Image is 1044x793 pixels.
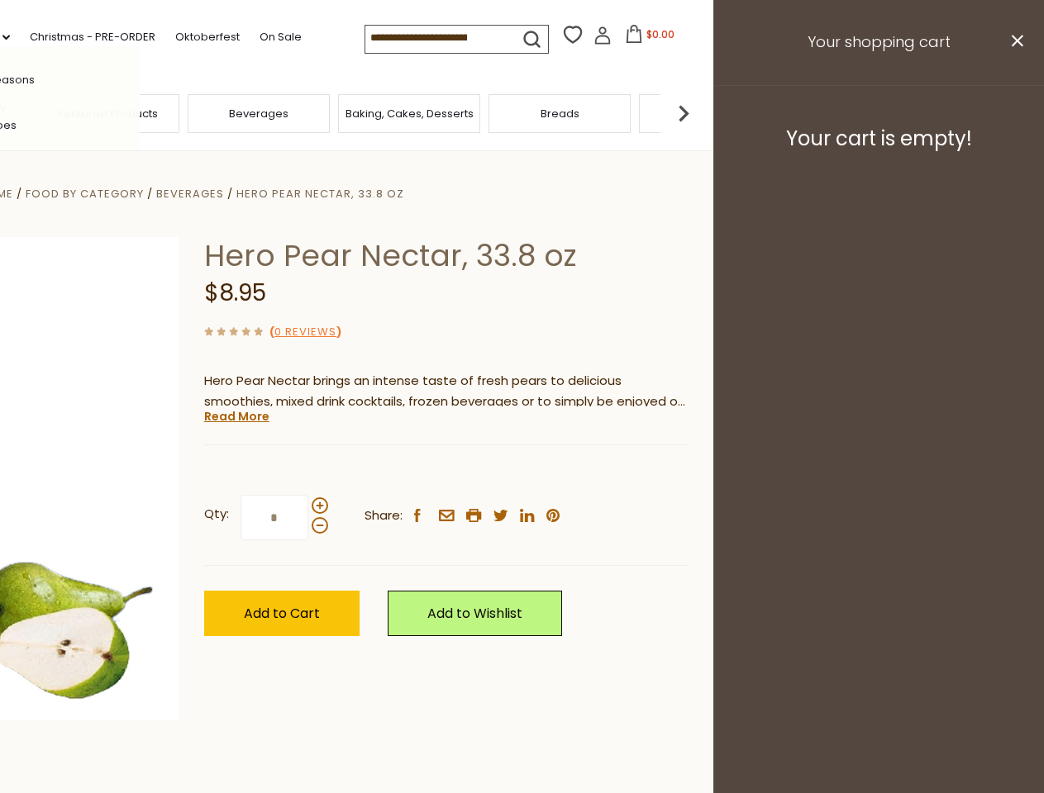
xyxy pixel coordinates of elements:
a: Add to Wishlist [388,591,562,636]
a: Oktoberfest [175,28,240,46]
a: Read More [204,408,269,425]
button: $0.00 [615,25,685,50]
strong: Qty: [204,504,229,525]
a: Hero Pear Nectar, 33.8 oz [236,186,404,202]
span: $8.95 [204,277,266,309]
img: next arrow [667,97,700,130]
a: Beverages [156,186,224,202]
p: Hero Pear Nectar brings an intense taste of fresh pears to delicious smoothies, mixed drink cockt... [204,371,688,412]
span: Add to Cart [244,604,320,623]
a: Food By Category [26,186,144,202]
h1: Hero Pear Nectar, 33.8 oz [204,237,688,274]
button: Add to Cart [204,591,360,636]
a: Breads [541,107,579,120]
span: Share: [365,506,403,526]
h3: Your cart is empty! [734,126,1023,151]
span: ( ) [269,324,341,340]
input: Qty: [241,495,308,540]
a: Baking, Cakes, Desserts [346,107,474,120]
span: $0.00 [646,27,675,41]
a: 0 Reviews [274,324,336,341]
a: On Sale [260,28,302,46]
a: Beverages [229,107,288,120]
a: Christmas - PRE-ORDER [30,28,155,46]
